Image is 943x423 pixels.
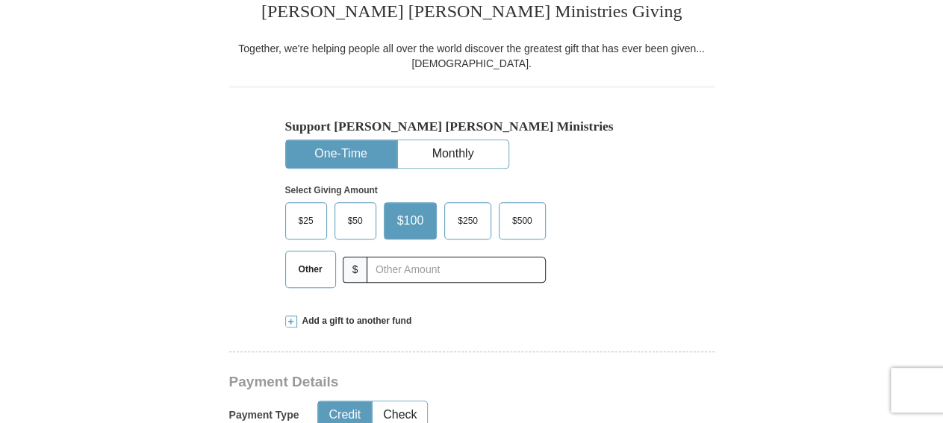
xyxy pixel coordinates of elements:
h3: Payment Details [229,374,610,391]
button: Monthly [398,140,508,168]
span: $25 [291,210,321,232]
div: Together, we're helping people all over the world discover the greatest gift that has ever been g... [229,41,715,71]
span: Other [291,258,330,281]
strong: Select Giving Amount [285,185,378,195]
span: $500 [505,210,540,232]
input: Other Amount [367,257,545,283]
span: $100 [390,210,432,232]
h5: Support [PERSON_NAME] [PERSON_NAME] Ministries [285,119,659,134]
span: $ [343,257,368,283]
h5: Payment Type [229,409,299,422]
button: One-Time [286,140,396,168]
span: Add a gift to another fund [297,315,412,328]
span: $50 [340,210,370,232]
span: $250 [450,210,485,232]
